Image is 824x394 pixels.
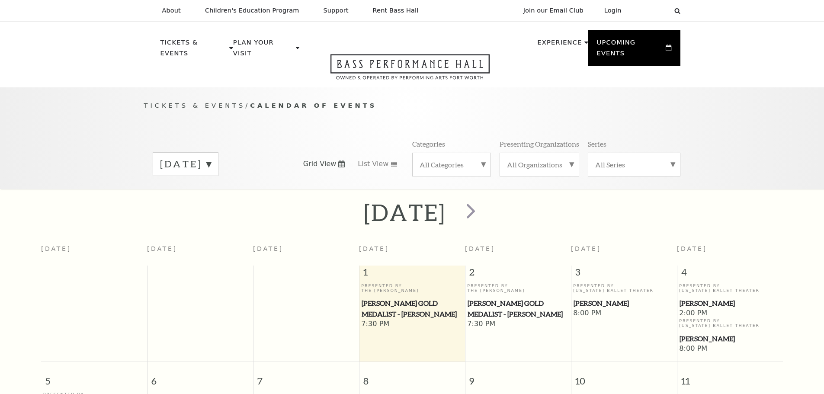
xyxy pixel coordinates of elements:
[250,102,377,109] span: Calendar of Events
[359,266,465,283] span: 1
[364,199,446,226] h2: [DATE]
[361,283,463,293] p: Presented By The [PERSON_NAME]
[679,344,781,354] span: 8:00 PM
[205,7,299,14] p: Children's Education Program
[677,245,707,252] span: [DATE]
[362,298,462,319] span: [PERSON_NAME] Gold Medalist - [PERSON_NAME]
[679,318,781,328] p: Presented By [US_STATE] Ballet Theater
[467,283,569,293] p: Presented By The [PERSON_NAME]
[595,160,673,169] label: All Series
[635,6,666,15] select: Select:
[571,245,601,252] span: [DATE]
[373,7,419,14] p: Rent Bass Hall
[361,320,463,329] span: 7:30 PM
[465,362,571,392] span: 9
[680,298,780,309] span: [PERSON_NAME]
[588,139,606,148] p: Series
[359,362,465,392] span: 8
[677,362,783,392] span: 11
[160,157,211,171] label: [DATE]
[468,298,568,319] span: [PERSON_NAME] Gold Medalist - [PERSON_NAME]
[144,100,680,111] p: /
[537,37,582,53] p: Experience
[500,139,579,148] p: Presenting Organizations
[454,197,485,228] button: next
[573,283,675,293] p: Presented By [US_STATE] Ballet Theater
[358,159,388,169] span: List View
[147,240,253,266] th: [DATE]
[677,266,783,283] span: 4
[41,240,147,266] th: [DATE]
[420,160,484,169] label: All Categories
[162,7,181,14] p: About
[571,362,677,392] span: 10
[359,245,389,252] span: [DATE]
[679,283,781,293] p: Presented By [US_STATE] Ballet Theater
[233,37,294,64] p: Plan Your Visit
[412,139,445,148] p: Categories
[573,309,675,318] span: 8:00 PM
[571,266,677,283] span: 3
[144,102,246,109] span: Tickets & Events
[253,362,359,392] span: 7
[679,309,781,318] span: 2:00 PM
[465,266,571,283] span: 2
[253,240,359,266] th: [DATE]
[465,245,495,252] span: [DATE]
[147,362,253,392] span: 6
[324,7,349,14] p: Support
[160,37,228,64] p: Tickets & Events
[467,320,569,329] span: 7:30 PM
[680,333,780,344] span: [PERSON_NAME]
[597,37,664,64] p: Upcoming Events
[303,159,337,169] span: Grid View
[41,362,147,392] span: 5
[574,298,674,309] span: [PERSON_NAME]
[507,160,572,169] label: All Organizations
